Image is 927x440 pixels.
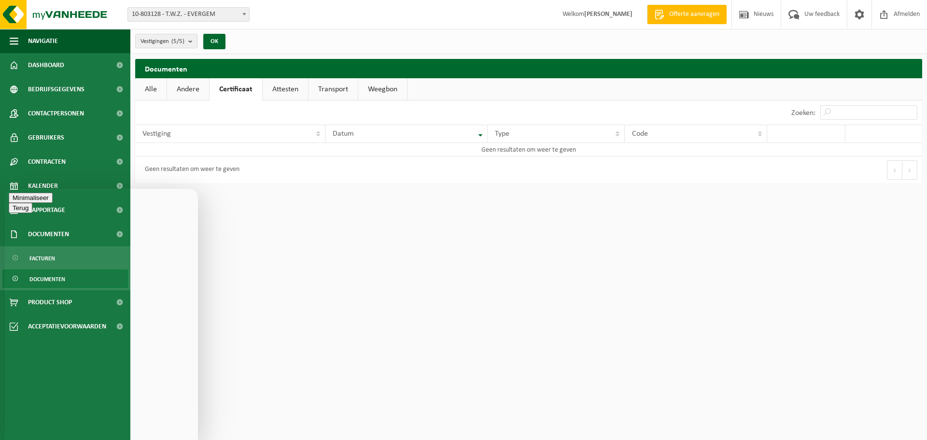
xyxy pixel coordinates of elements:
[135,78,167,100] a: Alle
[135,59,922,78] h2: Documenten
[28,126,64,150] span: Gebruikers
[2,249,128,267] a: Facturen
[5,189,198,440] iframe: chat widget
[358,78,407,100] a: Weegbon
[28,174,58,198] span: Kalender
[495,130,509,138] span: Type
[28,29,58,53] span: Navigatie
[140,161,239,179] div: Geen resultaten om weer te geven
[887,160,902,180] button: Previous
[333,130,354,138] span: Datum
[309,78,358,100] a: Transport
[127,7,250,22] span: 10-803128 - T.W.Z. - EVERGEM
[167,78,209,100] a: Andere
[210,78,262,100] a: Certificaat
[28,53,64,77] span: Dashboard
[647,5,727,24] a: Offerte aanvragen
[28,150,66,174] span: Contracten
[667,10,722,19] span: Offerte aanvragen
[28,101,84,126] span: Contactpersonen
[128,8,249,21] span: 10-803128 - T.W.Z. - EVERGEM
[171,38,184,44] count: (5/5)
[584,11,632,18] strong: [PERSON_NAME]
[2,270,128,288] a: Documenten
[263,78,308,100] a: Attesten
[902,160,917,180] button: Next
[142,130,171,138] span: Vestiging
[203,34,225,49] button: OK
[135,143,922,156] td: Geen resultaten om weer te geven
[632,130,648,138] span: Code
[135,34,197,48] button: Vestigingen(5/5)
[28,77,84,101] span: Bedrijfsgegevens
[140,34,184,49] span: Vestigingen
[791,109,815,117] label: Zoeken:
